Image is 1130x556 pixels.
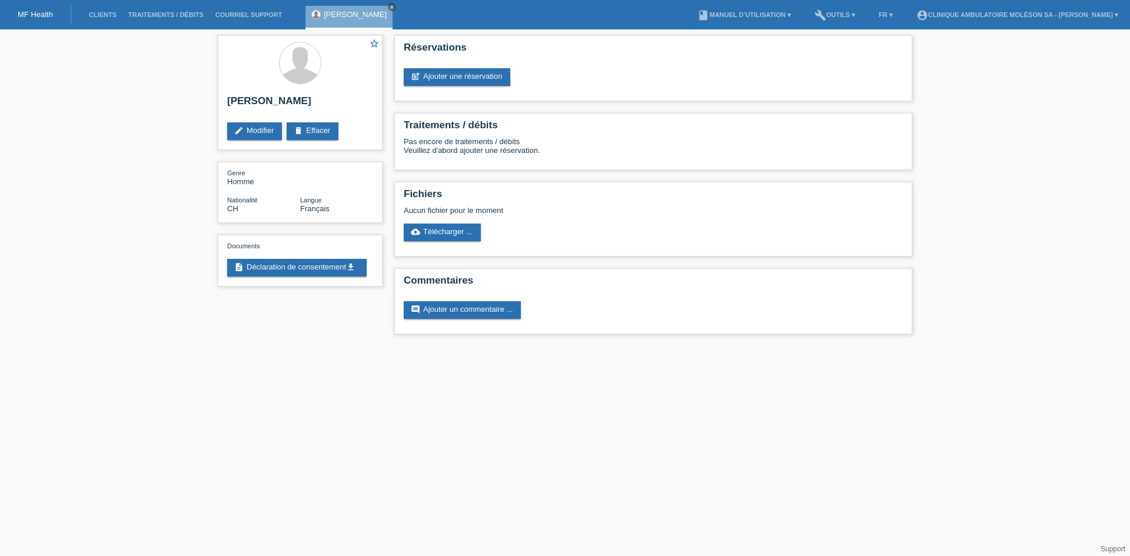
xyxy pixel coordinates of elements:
a: FR ▾ [873,11,899,18]
a: deleteEffacer [287,122,338,140]
a: MF Health [18,10,53,19]
h2: Traitements / débits [404,119,903,137]
a: Traitements / débits [122,11,210,18]
i: account_circle [916,9,928,21]
a: buildOutils ▾ [809,11,861,18]
i: star_border [369,38,380,49]
span: Nationalité [227,197,258,204]
a: star_border [369,38,380,51]
a: cloud_uploadTélécharger ... [404,224,481,241]
a: post_addAjouter une réservation [404,68,510,86]
i: get_app [346,262,355,272]
i: build [815,9,826,21]
a: account_circleClinique ambulatoire Moléson SA - [PERSON_NAME] ▾ [910,11,1124,18]
i: book [697,9,709,21]
span: Documents [227,242,260,249]
i: edit [234,126,244,135]
a: Clients [83,11,122,18]
a: editModifier [227,122,282,140]
a: bookManuel d’utilisation ▾ [692,11,796,18]
h2: Réservations [404,42,903,59]
a: commentAjouter un commentaire ... [404,301,521,319]
a: [PERSON_NAME] [324,10,387,19]
h2: [PERSON_NAME] [227,95,373,113]
a: Support [1101,545,1125,553]
span: Suisse [227,204,238,213]
div: Aucun fichier pour le moment [404,206,763,215]
div: Homme [227,168,300,186]
h2: Fichiers [404,188,903,206]
div: Pas encore de traitements / débits Veuillez d'abord ajouter une réservation. [404,137,903,164]
i: description [234,262,244,272]
a: Courriel Support [210,11,288,18]
span: Langue [300,197,322,204]
i: comment [411,305,420,314]
i: cloud_upload [411,227,420,237]
span: Français [300,204,330,213]
i: delete [294,126,303,135]
h2: Commentaires [404,275,903,292]
a: descriptionDéclaration de consentementget_app [227,259,367,277]
a: close [388,3,396,11]
i: close [389,4,395,10]
span: Genre [227,169,245,177]
i: post_add [411,72,420,81]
